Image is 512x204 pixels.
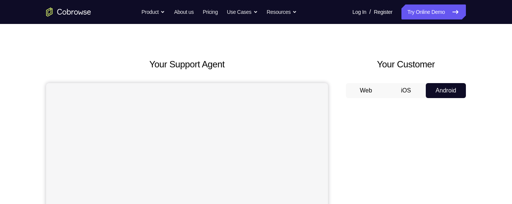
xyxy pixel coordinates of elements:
[386,83,426,98] button: iOS
[46,7,91,16] a: Go to the home page
[401,4,466,19] a: Try Online Demo
[369,7,371,16] span: /
[426,83,466,98] button: Android
[346,58,466,71] h2: Your Customer
[203,4,218,19] a: Pricing
[174,4,193,19] a: About us
[46,58,328,71] h2: Your Support Agent
[142,4,165,19] button: Product
[352,4,366,19] a: Log In
[374,4,392,19] a: Register
[227,4,257,19] button: Use Cases
[346,83,386,98] button: Web
[267,4,297,19] button: Resources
